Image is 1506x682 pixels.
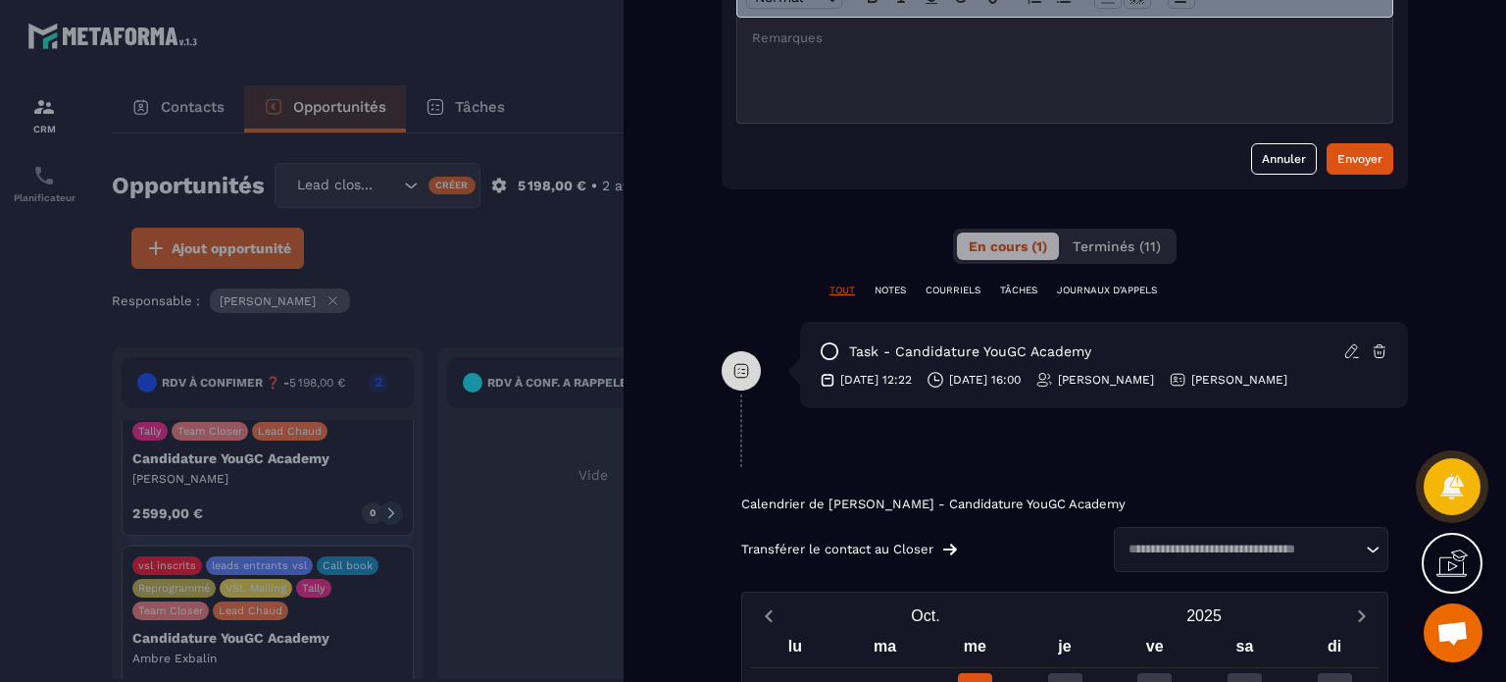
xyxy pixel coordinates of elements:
[750,603,786,629] button: Previous month
[1337,149,1382,169] div: Envoyer
[840,633,930,667] div: ma
[1020,633,1110,667] div: je
[1073,238,1161,254] span: Terminés (11)
[1343,603,1380,629] button: Next month
[969,238,1047,254] span: En cours (1)
[849,342,1091,361] p: task - Candidature YouGC Academy
[926,284,980,297] p: COURRIELS
[1057,284,1157,297] p: JOURNAUX D'APPELS
[1200,633,1290,667] div: sa
[1289,633,1380,667] div: di
[1000,284,1037,297] p: TÂCHES
[1114,527,1388,572] div: Search for option
[1061,233,1173,260] button: Terminés (11)
[1191,372,1287,388] p: [PERSON_NAME]
[1424,603,1482,662] div: Ouvrir le chat
[875,284,906,297] p: NOTES
[786,599,1065,633] button: Open months overlay
[949,372,1021,388] p: [DATE] 16:00
[1327,143,1393,175] button: Envoyer
[1058,372,1154,388] p: [PERSON_NAME]
[840,372,912,388] p: [DATE] 12:22
[750,633,840,667] div: lu
[1065,599,1343,633] button: Open years overlay
[957,233,1059,260] button: En cours (1)
[1251,143,1317,175] button: Annuler
[741,542,933,557] p: Transférer le contact au Closer
[1110,633,1200,667] div: ve
[829,284,855,297] p: TOUT
[741,497,1388,512] p: Calendrier de [PERSON_NAME] - Candidature YouGC Academy
[929,633,1020,667] div: me
[1122,540,1361,559] input: Search for option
